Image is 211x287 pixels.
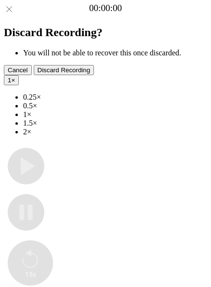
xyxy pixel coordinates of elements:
li: 0.5× [23,102,207,110]
a: 00:00:00 [89,3,122,13]
li: You will not be able to recover this once discarded. [23,49,207,57]
button: 1× [4,75,19,85]
li: 0.25× [23,93,207,102]
button: Cancel [4,65,32,75]
li: 1× [23,110,207,119]
li: 1.5× [23,119,207,128]
span: 1 [8,77,11,84]
button: Discard Recording [34,65,94,75]
h2: Discard Recording? [4,26,207,39]
li: 2× [23,128,207,136]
